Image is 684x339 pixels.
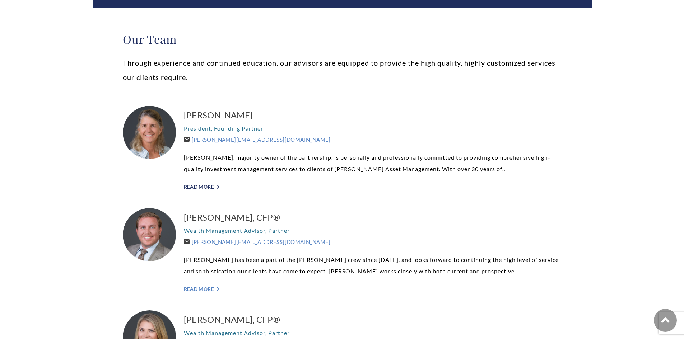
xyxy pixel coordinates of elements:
[184,314,562,325] a: [PERSON_NAME], CFP®
[184,152,562,175] p: [PERSON_NAME], majority owner of the partnership, is personally and professionally committed to p...
[184,212,562,223] a: [PERSON_NAME], CFP®
[184,239,331,245] a: [PERSON_NAME][EMAIL_ADDRESS][DOMAIN_NAME]
[123,56,562,84] p: Through experience and continued education, our advisors are equipped to provide the high quality...
[184,123,562,134] p: President, Founding Partner
[184,109,562,121] a: [PERSON_NAME]
[184,327,562,339] p: Wealth Management Advisor, Partner
[184,286,562,292] a: Read More ">
[184,136,331,143] a: [PERSON_NAME][EMAIL_ADDRESS][DOMAIN_NAME]
[184,225,562,236] p: Wealth Management Advisor, Partner
[123,32,562,46] h2: Our Team
[184,184,562,190] a: Read More ">
[184,254,562,277] p: [PERSON_NAME] has been a part of the [PERSON_NAME] crew since [DATE], and looks forward to contin...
